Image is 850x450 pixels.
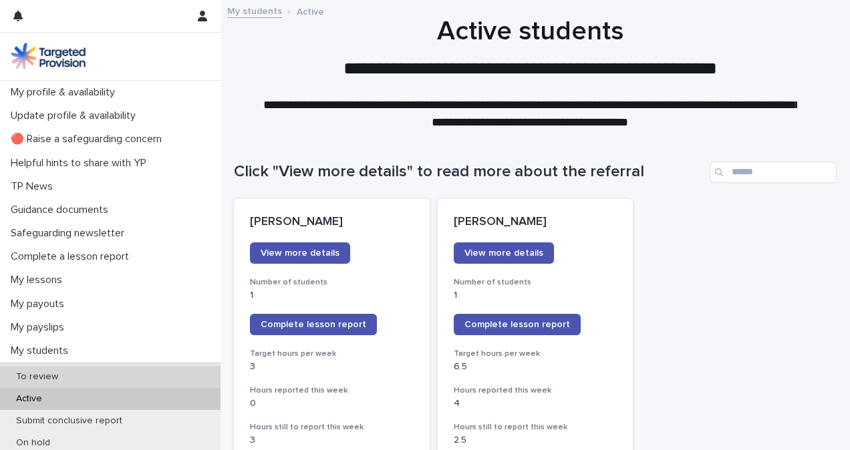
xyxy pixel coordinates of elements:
a: Complete lesson report [454,314,581,335]
p: Safeguarding newsletter [5,227,135,240]
p: Submit conclusive report [5,415,133,427]
p: 1 [250,290,414,301]
p: 🔴 Raise a safeguarding concern [5,133,172,146]
h3: Hours still to report this week [454,422,617,433]
a: Complete lesson report [250,314,377,335]
a: My students [227,3,282,18]
span: Complete lesson report [261,320,366,329]
input: Search [710,162,837,183]
p: 4 [454,398,617,409]
p: Guidance documents [5,204,119,216]
p: Active [297,3,324,18]
p: 3 [250,435,414,446]
p: My payslips [5,321,75,334]
a: View more details [250,242,350,264]
span: View more details [464,248,543,258]
a: View more details [454,242,554,264]
h3: Hours reported this week [454,385,617,396]
p: 0 [250,398,414,409]
p: 1 [454,290,617,301]
p: [PERSON_NAME] [454,215,617,230]
p: My profile & availability [5,86,126,99]
p: My students [5,345,79,357]
h3: Hours reported this week [250,385,414,396]
h3: Target hours per week [250,349,414,359]
p: 2.5 [454,435,617,446]
h3: Number of students [250,277,414,288]
img: M5nRWzHhSzIhMunXDL62 [11,43,86,69]
p: To review [5,371,69,383]
p: Update profile & availability [5,109,146,122]
p: On hold [5,437,61,449]
p: Helpful hints to share with YP [5,157,157,170]
p: My lessons [5,274,73,286]
p: [PERSON_NAME] [250,215,414,230]
span: Complete lesson report [464,320,570,329]
p: Complete a lesson report [5,250,140,263]
p: TP News [5,180,63,193]
h1: Active students [234,15,827,47]
h3: Number of students [454,277,617,288]
h3: Hours still to report this week [250,422,414,433]
p: 6.5 [454,361,617,373]
p: 3 [250,361,414,373]
p: Active [5,393,53,405]
p: My payouts [5,298,75,310]
h3: Target hours per week [454,349,617,359]
h1: Click "View more details" to read more about the referral [234,162,704,182]
span: View more details [261,248,339,258]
